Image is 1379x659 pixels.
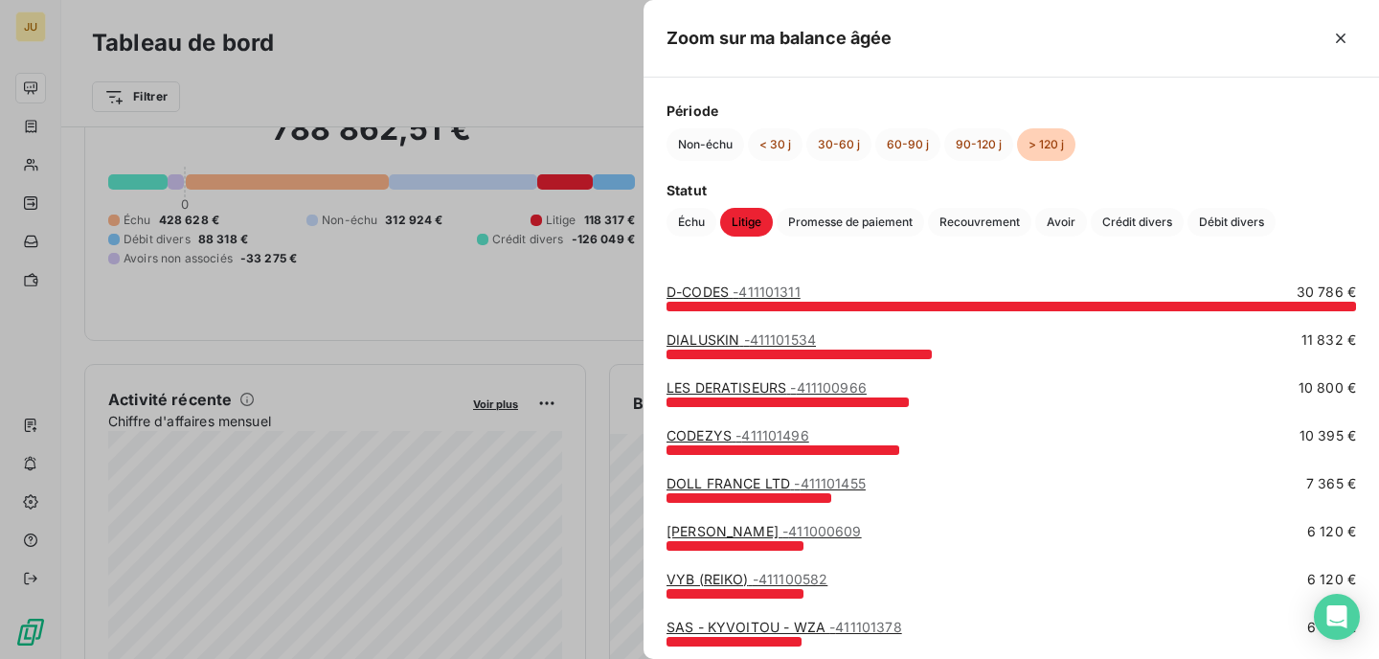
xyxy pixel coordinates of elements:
[1091,208,1184,237] button: Crédit divers
[720,208,773,237] button: Litige
[1187,208,1276,237] button: Débit divers
[1300,426,1356,445] span: 10 395 €
[667,101,1356,121] span: Période
[667,379,867,396] a: LES DERATISEURS
[794,475,866,491] span: - 411101455
[782,523,862,539] span: - 411000609
[667,128,744,161] button: Non-échu
[753,571,828,587] span: - 411100582
[748,128,803,161] button: < 30 j
[667,180,1356,200] span: Statut
[1314,594,1360,640] div: Open Intercom Messenger
[790,379,867,396] span: - 411100966
[1307,618,1356,637] span: 6 041 €
[733,284,801,300] span: - 411101311
[944,128,1013,161] button: 90-120 j
[1307,522,1356,541] span: 6 120 €
[1035,208,1087,237] button: Avoir
[744,331,817,348] span: - 411101534
[829,619,902,635] span: - 411101378
[1297,283,1356,302] span: 30 786 €
[1301,330,1356,350] span: 11 832 €
[667,25,893,52] h5: Zoom sur ma balance âgée
[735,427,809,443] span: - 411101496
[667,619,902,635] a: SAS - KYVOITOU - WZA
[667,331,816,348] a: DIALUSKIN
[1306,474,1356,493] span: 7 365 €
[777,208,924,237] button: Promesse de paiement
[1307,570,1356,589] span: 6 120 €
[667,523,862,539] a: [PERSON_NAME]
[1299,378,1356,398] span: 10 800 €
[806,128,871,161] button: 30-60 j
[928,208,1031,237] button: Recouvrement
[667,208,716,237] button: Échu
[1017,128,1075,161] button: > 120 j
[875,128,940,161] button: 60-90 j
[667,284,801,300] a: D-CODES
[667,571,827,587] a: VYB (REIKO)
[667,475,866,491] a: DOLL FRANCE LTD
[667,427,809,443] a: CODEZYS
